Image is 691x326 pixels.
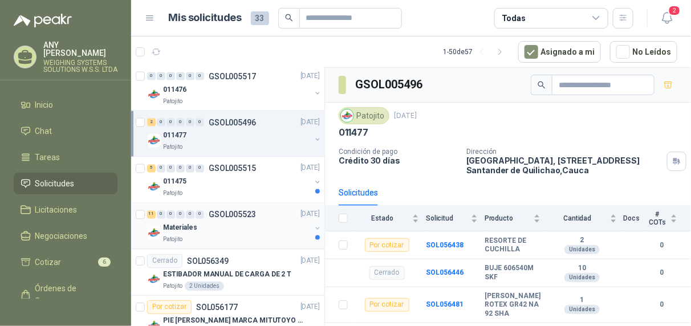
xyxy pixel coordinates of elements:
[163,84,186,95] p: 011476
[485,292,540,319] b: [PERSON_NAME] ROTEX GR42 NA 92 SHA
[209,72,256,80] p: GSOL005517
[547,214,608,222] span: Cantidad
[166,72,175,80] div: 0
[157,211,165,219] div: 0
[35,230,88,242] span: Negociaciones
[35,151,60,164] span: Tareas
[209,211,256,219] p: GSOL005523
[147,116,322,152] a: 2 0 0 0 0 0 GSOL005496[DATE] Company Logo011477Patojito
[300,301,320,312] p: [DATE]
[426,206,485,231] th: Solicitud
[14,146,117,168] a: Tareas
[186,211,194,219] div: 0
[147,254,182,268] div: Cerrado
[647,206,691,231] th: # COTs
[196,165,204,173] div: 0
[668,5,681,16] span: 2
[147,180,161,194] img: Company Logo
[147,72,156,80] div: 0
[426,300,464,308] a: SOL056481
[564,273,600,282] div: Unidades
[176,211,185,219] div: 0
[518,41,601,63] button: Asignado a mi
[251,11,269,25] span: 33
[147,162,322,198] a: 5 0 0 0 0 0 GSOL005515[DATE] Company Logo011475Patojito
[166,119,175,127] div: 0
[187,257,229,265] p: SOL056349
[14,251,117,273] a: Cotizar6
[502,12,526,25] div: Todas
[163,315,305,326] p: PIE [PERSON_NAME] MARCA MITUTOYO REF [PHONE_NUMBER]
[564,305,600,314] div: Unidades
[300,117,320,128] p: [DATE]
[35,203,78,216] span: Licitaciones
[339,186,378,199] div: Solicitudes
[196,72,204,80] div: 0
[35,177,75,190] span: Solicitudes
[647,240,677,251] b: 0
[147,300,192,314] div: Por cotizar
[426,214,469,222] span: Solicitud
[196,211,204,219] div: 0
[196,303,238,311] p: SOL056177
[547,296,617,305] b: 1
[14,278,117,312] a: Órdenes de Compra
[300,163,320,174] p: [DATE]
[163,269,291,280] p: ESTIBADOR MANUAL DE CARGA DE 2 T
[176,165,185,173] div: 0
[547,264,617,273] b: 10
[365,298,409,312] div: Por cotizar
[35,282,107,307] span: Órdenes de Compra
[426,268,464,276] a: SOL056446
[163,143,182,152] p: Patojito
[147,70,322,106] a: 0 0 0 0 0 0 GSOL005517[DATE] Company Logo011476Patojito
[35,99,54,111] span: Inicio
[209,119,256,127] p: GSOL005496
[147,226,161,240] img: Company Logo
[443,43,509,61] div: 1 - 50 de 57
[209,165,256,173] p: GSOL005515
[166,211,175,219] div: 0
[355,206,426,231] th: Estado
[285,14,293,22] span: search
[426,241,464,249] a: SOL056438
[647,267,677,278] b: 0
[485,206,547,231] th: Producto
[355,214,410,222] span: Estado
[547,236,617,245] b: 2
[300,209,320,220] p: [DATE]
[176,72,185,80] div: 0
[341,109,353,122] img: Company Logo
[485,214,531,222] span: Producto
[466,148,662,156] p: Dirección
[35,256,62,268] span: Cotizar
[466,156,662,175] p: [GEOGRAPHIC_DATA], [STREET_ADDRESS] Santander de Quilichao , Cauca
[14,199,117,221] a: Licitaciones
[14,173,117,194] a: Solicitudes
[163,97,182,106] p: Patojito
[163,235,182,244] p: Patojito
[339,156,457,165] p: Crédito 30 días
[163,177,186,188] p: 011475
[485,237,540,254] b: RESORTE DE CUCHILLA
[43,41,117,57] p: ANY [PERSON_NAME]
[547,206,624,231] th: Cantidad
[14,14,72,27] img: Logo peakr
[564,245,600,254] div: Unidades
[186,119,194,127] div: 0
[300,71,320,81] p: [DATE]
[185,282,224,291] div: 2 Unidades
[14,120,117,142] a: Chat
[163,131,186,141] p: 011477
[186,72,194,80] div: 0
[147,88,161,101] img: Company Logo
[147,119,156,127] div: 2
[147,134,161,148] img: Company Logo
[147,165,156,173] div: 5
[647,299,677,310] b: 0
[169,10,242,26] h1: Mis solicitudes
[610,41,677,63] button: No Leídos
